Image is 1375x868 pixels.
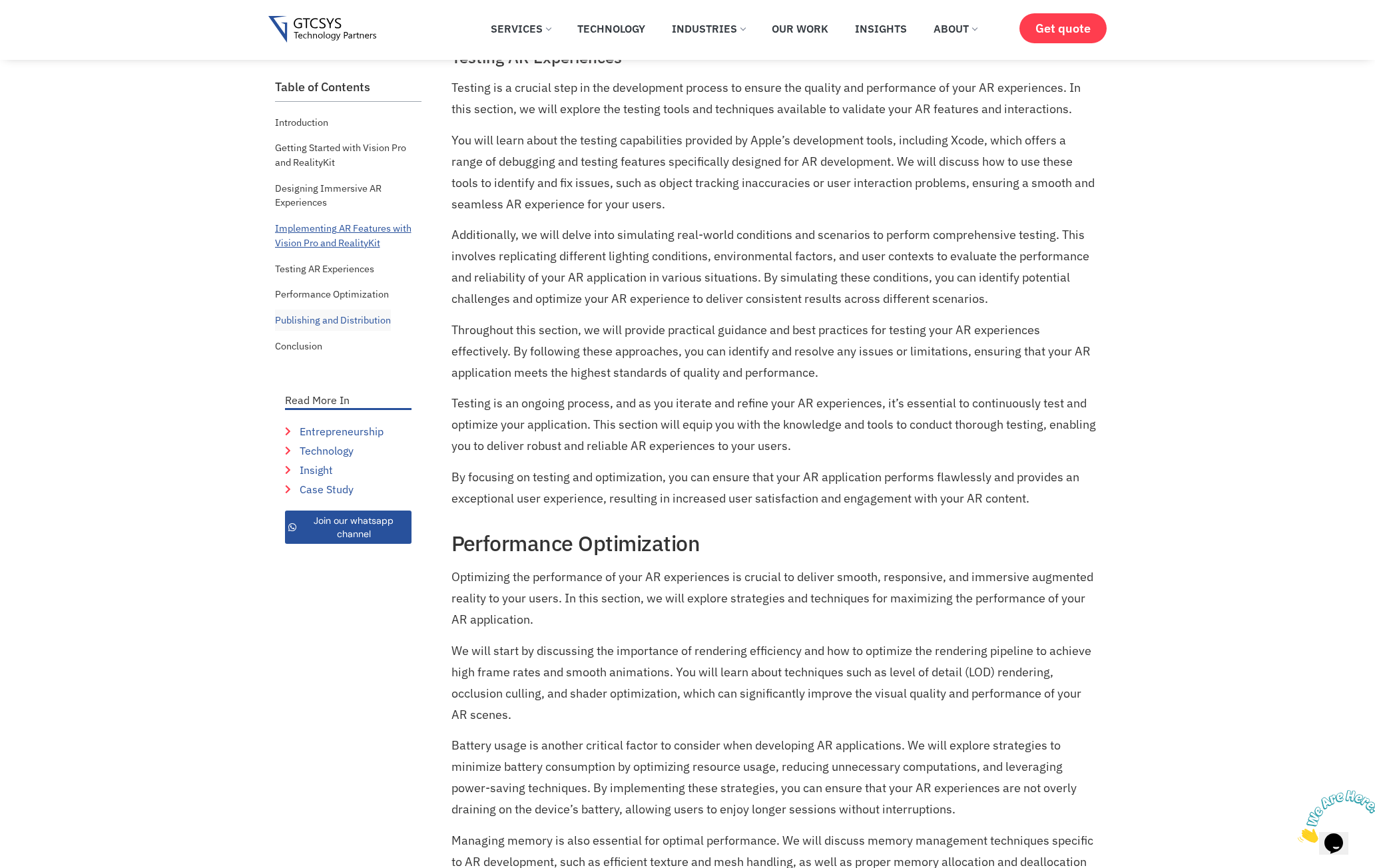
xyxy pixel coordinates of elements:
a: Designing Immersive AR Experiences [275,178,421,213]
a: Implementing AR Features with Vision Pro and RealityKit [275,218,421,253]
p: We will start by discussing the importance of rendering efficiency and how to optimize the render... [451,640,1097,726]
a: Entrepreneurship [285,423,412,439]
a: Industries [662,14,755,43]
a: Insight [285,462,412,478]
a: Services [481,14,561,43]
span: Case Study [296,481,354,497]
img: Chat attention grabber [5,5,88,58]
p: Battery usage is another critical factor to consider when developing AR applications. We will exp... [451,735,1097,820]
p: Read More In [285,395,412,405]
a: Publishing and Distribution [275,310,391,331]
p: By focusing on testing and optimization, you can ensure that your AR application performs flawles... [451,467,1097,509]
a: Testing AR Experiences [275,258,374,280]
span: Get quote [1035,21,1091,35]
h4: Testing AR Experiences [451,48,1097,67]
a: Case Study [285,481,412,497]
h2: Performance Optimization [451,531,1097,556]
a: Insights [845,14,917,43]
a: Technology [567,14,655,43]
a: Join our whatsapp channel [285,511,412,544]
a: About [924,14,987,43]
iframe: chat widget [1292,785,1375,848]
a: Conclusion [275,335,322,357]
p: Additionally, we will delve into simulating real-world conditions and scenarios to perform compre... [451,224,1097,310]
a: Introduction [275,112,328,133]
a: Our Work [762,14,838,43]
p: Testing is an ongoing process, and as you iterate and refine your AR experiences, it’s essential ... [451,393,1097,457]
p: Testing is a crucial step in the development process to ensure the quality and performance of you... [451,77,1097,120]
a: Technology [285,443,412,459]
a: Performance Optimization [275,284,389,305]
span: Technology [296,443,354,459]
a: Getting Started with Vision Pro and RealityKit [275,137,421,172]
span: Join our whatsapp channel [300,514,408,541]
p: You will learn about the testing capabilities provided by Apple’s development tools, including Xc... [451,130,1097,215]
span: Entrepreneurship [296,423,384,439]
img: Gtcsys logo [268,16,377,43]
p: Optimizing the performance of your AR experiences is crucial to deliver smooth, responsive, and i... [451,566,1097,630]
p: Throughout this section, we will provide practical guidance and best practices for testing your A... [451,320,1097,383]
span: Insight [296,462,333,478]
h2: Table of Contents [275,80,421,95]
a: Get quote [1019,13,1107,43]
